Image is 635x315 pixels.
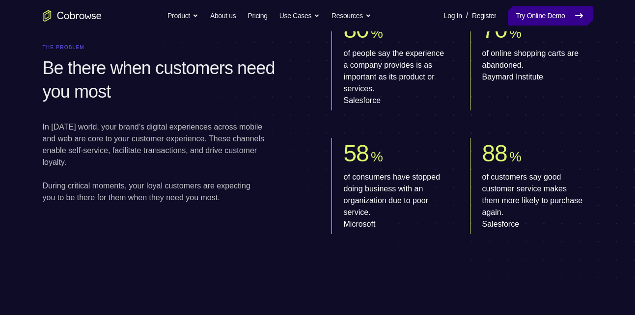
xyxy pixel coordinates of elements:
a: Pricing [248,6,267,26]
span: Salesforce [482,218,585,230]
span: % [509,149,521,164]
p: of customers say good customer service makes them more likely to purchase again. [482,171,585,230]
span: 88 [482,140,507,166]
button: Resources [331,6,371,26]
a: Go to the home page [43,10,102,22]
a: Try Online Demo [508,6,592,26]
p: During critical moments, your loyal customers are expecting you to be there for them when they ne... [43,180,265,204]
p: The problem [43,45,304,51]
p: of online shopping carts are abandoned. [482,48,585,83]
span: % [371,26,383,41]
p: of consumers have stopped doing business with an organization due to poor service. [344,171,446,230]
a: About us [210,6,236,26]
span: Microsoft [344,218,446,230]
span: % [509,26,521,41]
span: 58 [344,140,369,166]
h2: Be there when customers need you most [43,56,300,104]
span: Salesforce [344,95,446,106]
button: Product [167,6,198,26]
button: Use Cases [279,6,320,26]
a: Log In [444,6,462,26]
span: Baymard Institute [482,71,585,83]
a: Register [472,6,496,26]
span: / [466,10,468,22]
p: In [DATE] world, your brand’s digital experiences across mobile and web are core to your customer... [43,121,265,168]
p: of people say the experience a company provides is as important as its product or services. [344,48,446,106]
span: % [371,149,383,164]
